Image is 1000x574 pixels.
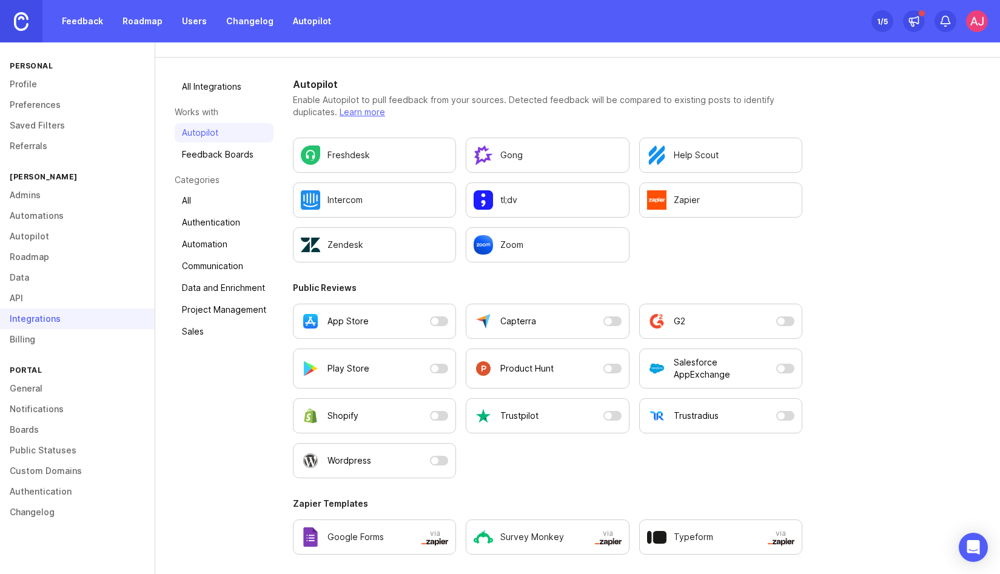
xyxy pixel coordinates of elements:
p: Intercom [327,194,363,206]
button: Shopify is currently disabled as an Autopilot data source. Open a modal to adjust settings. [293,398,456,433]
a: Configure Zoom settings. [466,227,629,262]
p: Capterra [500,315,536,327]
a: Configure Gong settings. [466,138,629,173]
span: via [421,529,448,546]
button: App Store is currently disabled as an Autopilot data source. Open a modal to adjust settings. [293,304,456,339]
span: via [595,529,622,546]
p: Freshdesk [327,149,370,161]
button: G2 is currently disabled as an Autopilot data source. Open a modal to adjust settings. [639,304,802,339]
a: All [175,191,273,210]
a: Sales [175,322,273,341]
h3: Zapier Templates [293,498,802,510]
a: Changelog [219,10,281,32]
a: Roadmap [115,10,170,32]
p: Typeform [674,531,713,543]
p: Play Store [327,362,369,375]
a: Configure Freshdesk settings. [293,138,456,173]
p: Works with [175,106,273,118]
p: App Store [327,315,369,327]
a: Configure Help Scout settings. [639,138,802,173]
span: via [768,529,794,546]
button: Salesforce AppExchange is currently disabled as an Autopilot data source. Open a modal to adjust ... [639,349,802,389]
div: Open Intercom Messenger [959,533,988,562]
button: Product Hunt is currently disabled as an Autopilot data source. Open a modal to adjust settings. [466,349,629,389]
a: Configure Survey Monkey in a new tab. [466,519,629,555]
button: Play Store is currently disabled as an Autopilot data source. Open a modal to adjust settings. [293,349,456,389]
a: Users [175,10,214,32]
p: Trustpilot [500,410,539,422]
a: Configure Intercom settings. [293,182,456,218]
h2: Autopilot [293,77,802,92]
a: Configure Zendesk settings. [293,227,456,262]
a: Learn more [340,107,385,117]
p: Zendesk [327,239,363,251]
p: Zoom [500,239,523,251]
a: Configure Zapier in a new tab. [639,182,802,218]
p: Zapier [674,194,700,206]
a: Configure Typeform in a new tab. [639,519,802,555]
a: Autopilot [286,10,338,32]
a: Feedback Boards [175,145,273,164]
a: Data and Enrichment [175,278,273,298]
p: Shopify [327,410,358,422]
p: Enable Autopilot to pull feedback from your sources. Detected feedback will be compared to existi... [293,94,802,118]
button: Trustradius is currently disabled as an Autopilot data source. Open a modal to adjust settings. [639,398,802,433]
p: Salesforce AppExchange [674,356,771,381]
img: Canny Home [14,12,29,31]
a: Automation [175,235,273,254]
p: Gong [500,149,523,161]
p: tl;dv [500,194,517,206]
img: AJ Hoke [966,10,988,32]
h3: Public Reviews [293,282,802,294]
img: svg+xml;base64,PHN2ZyB3aWR0aD0iNTAwIiBoZWlnaHQ9IjEzNiIgZmlsbD0ibm9uZSIgeG1sbnM9Imh0dHA6Ly93d3cudz... [421,538,448,546]
p: Categories [175,174,273,186]
a: Configure tl;dv settings. [466,182,629,218]
img: svg+xml;base64,PHN2ZyB3aWR0aD0iNTAwIiBoZWlnaHQ9IjEzNiIgZmlsbD0ibm9uZSIgeG1sbnM9Imh0dHA6Ly93d3cudz... [768,538,794,546]
a: Authentication [175,213,273,232]
button: 1/5 [871,10,893,32]
a: All Integrations [175,77,273,96]
button: Capterra is currently disabled as an Autopilot data source. Open a modal to adjust settings. [466,304,629,339]
p: Survey Monkey [500,531,564,543]
img: svg+xml;base64,PHN2ZyB3aWR0aD0iNTAwIiBoZWlnaHQ9IjEzNiIgZmlsbD0ibm9uZSIgeG1sbnM9Imh0dHA6Ly93d3cudz... [595,538,622,546]
p: Product Hunt [500,362,554,375]
p: Help Scout [674,149,719,161]
p: Wordpress [327,455,371,467]
a: Project Management [175,300,273,319]
p: G2 [674,315,685,327]
a: Autopilot [175,123,273,142]
a: Feedback [55,10,110,32]
a: Configure Google Forms in a new tab. [293,519,456,555]
a: Communication [175,256,273,276]
button: Wordpress is currently disabled as an Autopilot data source. Open a modal to adjust settings. [293,443,456,478]
div: 1 /5 [877,13,888,30]
p: Google Forms [327,531,384,543]
p: Trustradius [674,410,719,422]
button: Trustpilot is currently disabled as an Autopilot data source. Open a modal to adjust settings. [466,398,629,433]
